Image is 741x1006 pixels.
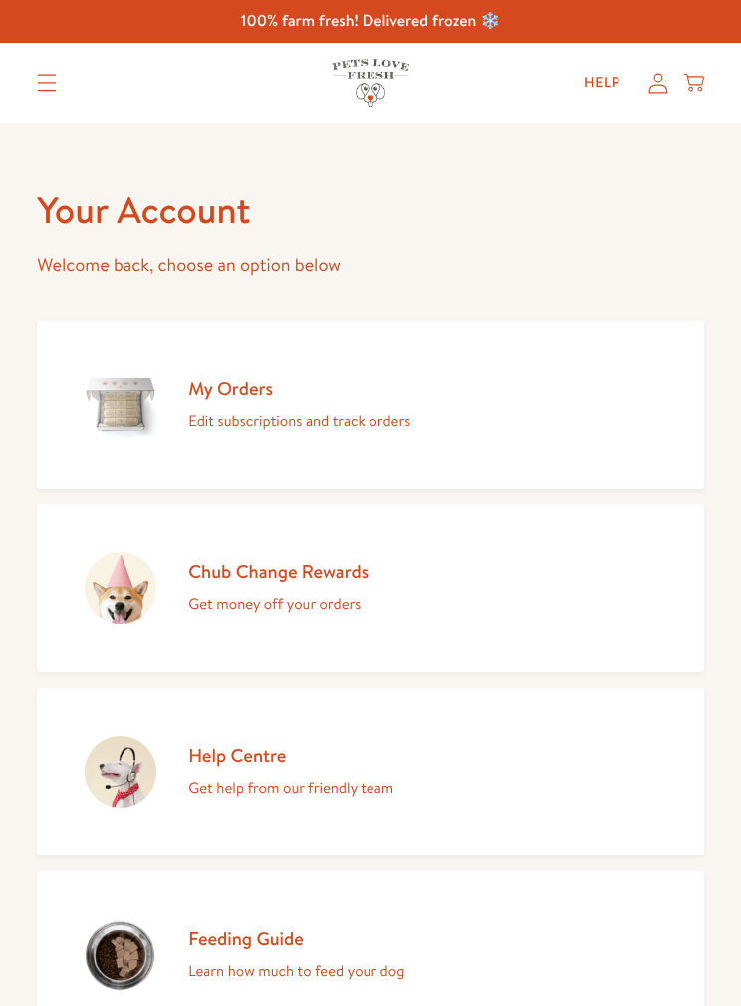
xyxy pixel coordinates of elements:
a: My Orders Edit subscriptions and track orders [37,321,704,489]
a: Help Centre Get help from our friendly team [37,688,704,855]
h2: Chub Change Rewards [188,559,369,583]
p: Get money off your orders [188,591,369,617]
h2: My Orders [188,376,410,400]
p: Edit subscriptions and track orders [188,408,410,434]
h2: Feeding Guide [188,926,404,950]
a: Chub Change Rewards Get money off your orders [37,504,704,672]
h1: Your Account [37,186,704,234]
summary: Translation missing: en.sections.header.menu [21,58,73,108]
p: Get help from our friendly team [188,775,393,801]
h2: Help Centre [188,743,393,767]
img: Pets Love Fresh [332,59,409,106]
p: Learn how much to feed your dog [188,958,404,984]
a: Help [568,63,636,103]
p: Welcome back, choose an option below [37,250,704,281]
